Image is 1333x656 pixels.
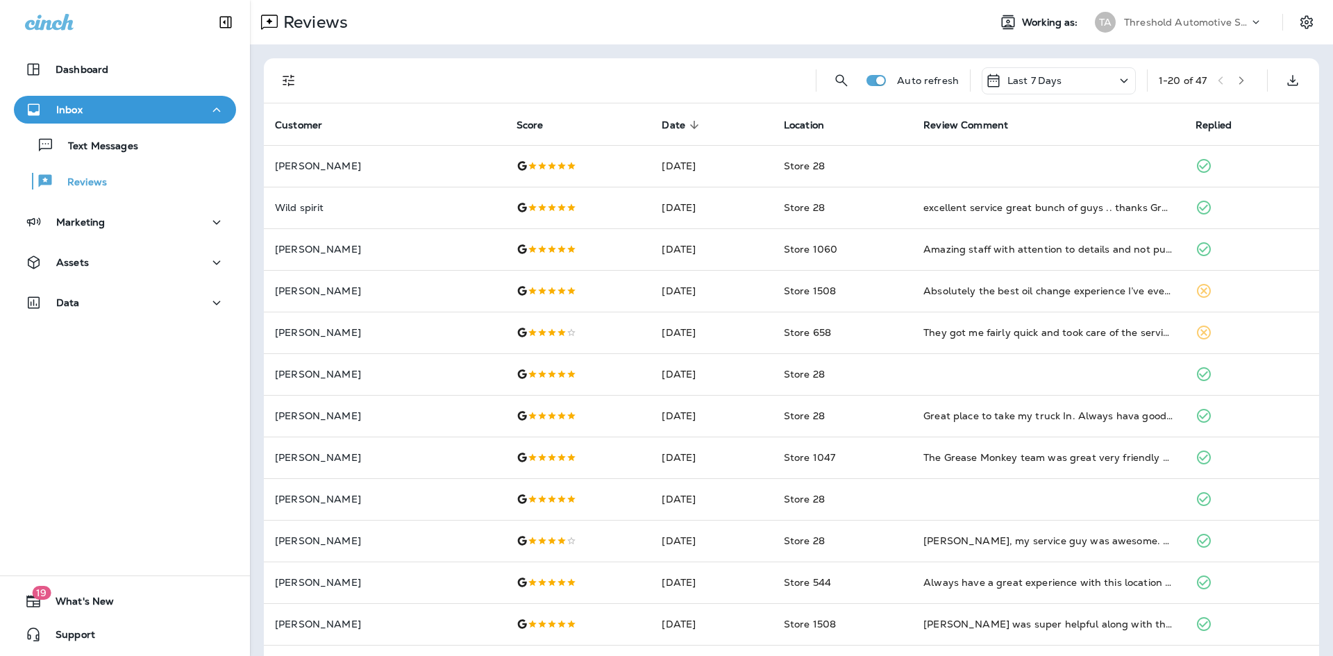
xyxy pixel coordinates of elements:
span: Score [517,119,544,131]
span: Review Comment [923,119,1026,131]
span: Store 28 [784,160,825,172]
button: Text Messages [14,131,236,160]
span: Store 1060 [784,243,837,255]
button: Search Reviews [828,67,855,94]
button: Support [14,621,236,648]
span: Store 28 [784,493,825,505]
div: Daniel, my service guy was awesome. Everybody in there was professional today, And I didn't get p... [923,534,1173,548]
span: Store 28 [784,201,825,214]
p: [PERSON_NAME] [275,535,494,546]
span: What's New [42,596,114,612]
button: Reviews [14,167,236,196]
div: Amazing staff with attention to details and not pushy for more services. [923,242,1173,256]
p: Last 7 Days [1007,75,1062,86]
p: Inbox [56,104,83,115]
p: Assets [56,257,89,268]
span: Store 28 [784,368,825,380]
span: Replied [1196,119,1232,131]
span: Date [662,119,685,131]
span: Score [517,119,562,131]
span: Replied [1196,119,1250,131]
span: 19 [32,586,51,600]
div: The Grease Monkey team was great very friendly and provided excellent service. [923,451,1173,464]
button: Export as CSV [1279,67,1307,94]
span: Working as: [1022,17,1081,28]
button: Settings [1294,10,1319,35]
td: [DATE] [651,145,772,187]
td: [DATE] [651,603,772,645]
div: They got me fairly quick and took care of the services needed. The price was a little more than I... [923,326,1173,339]
td: [DATE] [651,270,772,312]
td: [DATE] [651,395,772,437]
td: [DATE] [651,562,772,603]
span: Review Comment [923,119,1008,131]
div: Great place to take my truck In. Always hava good attitude here. [923,409,1173,423]
span: Customer [275,119,322,131]
p: Auto refresh [897,75,959,86]
div: Always have a great experience with this location for oil changes. I bring my own oil and filters... [923,575,1173,589]
td: [DATE] [651,353,772,395]
p: Reviews [53,176,107,190]
div: Blake was super helpful along with the rest of the crew. Highly recommend! [923,617,1173,631]
td: [DATE] [651,520,772,562]
td: [DATE] [651,478,772,520]
span: Store 1508 [784,285,836,297]
button: Data [14,289,236,317]
p: [PERSON_NAME] [275,410,494,421]
p: [PERSON_NAME] [275,494,494,505]
span: Customer [275,119,340,131]
p: Marketing [56,217,105,228]
span: Location [784,119,824,131]
span: Support [42,629,95,646]
td: [DATE] [651,228,772,270]
div: TA [1095,12,1116,33]
p: Wild spirit [275,202,494,213]
p: Dashboard [56,64,108,75]
button: Inbox [14,96,236,124]
button: Assets [14,249,236,276]
td: [DATE] [651,437,772,478]
div: 1 - 20 of 47 [1159,75,1207,86]
p: Text Messages [54,140,138,153]
p: [PERSON_NAME] [275,577,494,588]
button: Marketing [14,208,236,236]
p: [PERSON_NAME] [275,160,494,171]
td: [DATE] [651,187,772,228]
p: Reviews [278,12,348,33]
button: Collapse Sidebar [206,8,245,36]
p: [PERSON_NAME] [275,619,494,630]
span: Store 28 [784,410,825,422]
span: Date [662,119,703,131]
span: Store 1047 [784,451,835,464]
p: [PERSON_NAME] [275,285,494,296]
button: Dashboard [14,56,236,83]
span: Store 1508 [784,618,836,630]
span: Location [784,119,842,131]
span: Store 658 [784,326,831,339]
p: [PERSON_NAME] [275,244,494,255]
p: [PERSON_NAME] [275,369,494,380]
div: excellent service great bunch of guys .. thanks Grease monkey [923,201,1173,215]
span: Store 544 [784,576,831,589]
div: Absolutely the best oil change experience I’ve ever had !!! Very thorough, friendly and thoughtfu... [923,284,1173,298]
span: Store 28 [784,535,825,547]
p: [PERSON_NAME] [275,327,494,338]
button: Filters [275,67,303,94]
p: Data [56,297,80,308]
td: [DATE] [651,312,772,353]
button: 19What's New [14,587,236,615]
p: [PERSON_NAME] [275,452,494,463]
p: Threshold Automotive Service dba Grease Monkey [1124,17,1249,28]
